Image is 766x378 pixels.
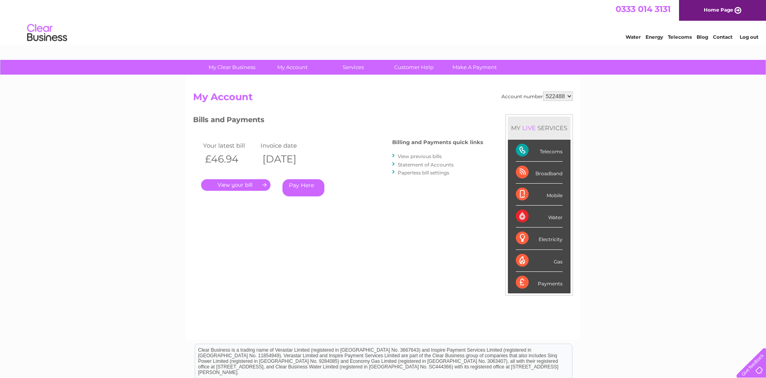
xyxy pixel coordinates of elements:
[195,4,572,39] div: Clear Business is a trading name of Verastar Limited (registered in [GEOGRAPHIC_DATA] No. 3667643...
[392,139,483,145] h4: Billing and Payments quick links
[697,34,708,40] a: Blog
[516,162,563,184] div: Broadband
[442,60,507,75] a: Make A Payment
[516,250,563,272] div: Gas
[381,60,447,75] a: Customer Help
[516,184,563,206] div: Mobile
[201,179,270,191] a: .
[516,140,563,162] div: Telecoms
[740,34,758,40] a: Log out
[516,228,563,249] div: Electricity
[201,140,259,151] td: Your latest bill
[193,91,573,107] h2: My Account
[282,179,324,196] a: Pay Here
[259,140,316,151] td: Invoice date
[27,21,67,45] img: logo.png
[626,34,641,40] a: Water
[398,170,449,176] a: Paperless bill settings
[260,60,326,75] a: My Account
[320,60,386,75] a: Services
[201,151,259,167] th: £46.94
[501,91,573,101] div: Account number
[398,162,454,168] a: Statement of Accounts
[516,272,563,293] div: Payments
[616,4,671,14] a: 0333 014 3131
[508,117,571,139] div: MY SERVICES
[193,114,483,128] h3: Bills and Payments
[199,60,265,75] a: My Clear Business
[646,34,663,40] a: Energy
[713,34,732,40] a: Contact
[398,153,442,159] a: View previous bills
[516,206,563,228] div: Water
[521,124,537,132] div: LIVE
[668,34,692,40] a: Telecoms
[259,151,316,167] th: [DATE]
